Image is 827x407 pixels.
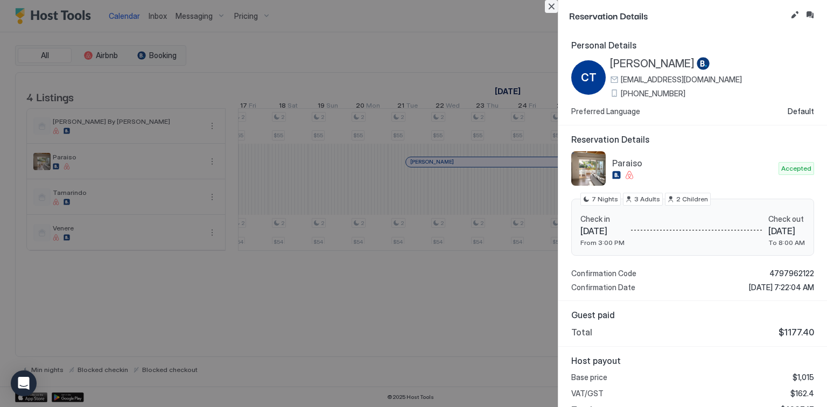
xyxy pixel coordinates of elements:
[580,226,625,236] span: [DATE]
[781,164,811,173] span: Accepted
[793,373,814,382] span: $1,015
[634,194,660,204] span: 3 Adults
[788,107,814,116] span: Default
[580,238,625,247] span: From 3:00 PM
[790,389,814,398] span: $162.4
[769,269,814,278] span: 4797962122
[768,238,805,247] span: To 8:00 AM
[571,389,604,398] span: VAT/GST
[788,9,801,22] button: Edit reservation
[11,370,37,396] div: Open Intercom Messenger
[571,355,814,366] span: Host payout
[580,214,625,224] span: Check in
[612,158,774,169] span: Paraiso
[571,134,814,145] span: Reservation Details
[621,75,742,85] span: [EMAIL_ADDRESS][DOMAIN_NAME]
[571,283,635,292] span: Confirmation Date
[571,40,814,51] span: Personal Details
[779,327,814,338] span: $1177.40
[676,194,708,204] span: 2 Children
[749,283,814,292] span: [DATE] 7:22:04 AM
[610,57,695,71] span: [PERSON_NAME]
[571,151,606,186] div: listing image
[571,269,636,278] span: Confirmation Code
[571,107,640,116] span: Preferred Language
[571,373,607,382] span: Base price
[768,226,805,236] span: [DATE]
[569,9,786,22] span: Reservation Details
[592,194,618,204] span: 7 Nights
[581,69,597,86] span: CT
[621,89,685,99] span: [PHONE_NUMBER]
[571,327,592,338] span: Total
[803,9,816,22] button: Inbox
[768,214,805,224] span: Check out
[571,310,814,320] span: Guest paid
